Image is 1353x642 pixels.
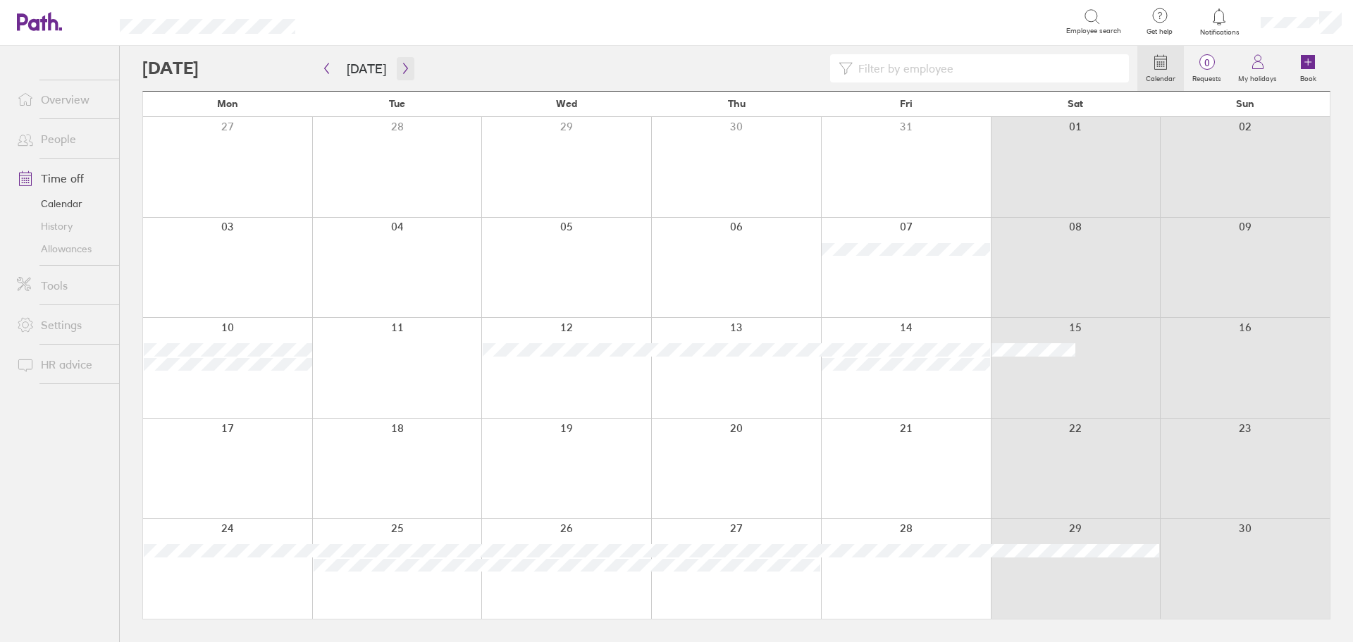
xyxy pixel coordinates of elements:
a: Settings [6,311,119,339]
span: Employee search [1066,27,1121,35]
label: My holidays [1230,70,1285,83]
a: Allowances [6,237,119,260]
button: [DATE] [335,57,397,80]
span: Wed [556,98,577,109]
span: Tue [389,98,405,109]
a: Overview [6,85,119,113]
a: Notifications [1197,7,1242,37]
span: Sun [1236,98,1254,109]
span: Get help [1137,27,1182,36]
a: Book [1285,46,1330,91]
a: Tools [6,271,119,300]
a: 0Requests [1184,46,1230,91]
input: Filter by employee [853,55,1120,82]
span: 0 [1184,57,1230,68]
label: Requests [1184,70,1230,83]
label: Calendar [1137,70,1184,83]
a: Calendar [1137,46,1184,91]
a: My holidays [1230,46,1285,91]
a: History [6,215,119,237]
div: Search [333,15,369,27]
span: Sat [1068,98,1083,109]
a: People [6,125,119,153]
span: Fri [900,98,913,109]
a: Time off [6,164,119,192]
a: Calendar [6,192,119,215]
span: Mon [217,98,238,109]
label: Book [1292,70,1325,83]
a: HR advice [6,350,119,378]
span: Thu [728,98,746,109]
span: Notifications [1197,28,1242,37]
